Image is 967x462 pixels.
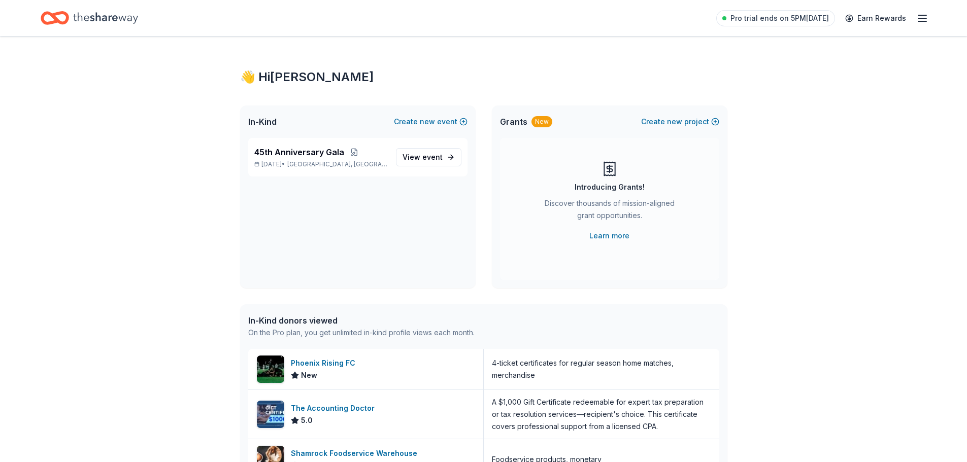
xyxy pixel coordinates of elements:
[257,356,284,383] img: Image for Phoenix Rising FC
[575,181,645,193] div: Introducing Grants!
[492,357,711,381] div: 4-ticket certificates for regular season home matches, merchandise
[667,116,682,128] span: new
[589,230,629,242] a: Learn more
[301,369,317,381] span: New
[254,160,388,168] p: [DATE] •
[291,402,379,414] div: The Accounting Doctor
[422,153,443,161] span: event
[403,151,443,163] span: View
[839,9,912,27] a: Earn Rewards
[287,160,387,168] span: [GEOGRAPHIC_DATA], [GEOGRAPHIC_DATA]
[492,396,711,433] div: A $1,000 Gift Certificate redeemable for expert tax preparation or tax resolution services—recipi...
[254,146,344,158] span: 45th Anniversary Gala
[291,357,359,369] div: Phoenix Rising FC
[240,69,727,85] div: 👋 Hi [PERSON_NAME]
[248,327,475,339] div: On the Pro plan, you get unlimited in-kind profile views each month.
[257,401,284,428] img: Image for The Accounting Doctor
[531,116,552,127] div: New
[41,6,138,30] a: Home
[500,116,527,128] span: Grants
[291,447,421,459] div: Shamrock Foodservice Warehouse
[716,10,835,26] a: Pro trial ends on 5PM[DATE]
[394,116,468,128] button: Createnewevent
[420,116,435,128] span: new
[641,116,719,128] button: Createnewproject
[396,148,461,166] a: View event
[248,314,475,327] div: In-Kind donors viewed
[730,12,829,24] span: Pro trial ends on 5PM[DATE]
[248,116,277,128] span: In-Kind
[301,414,313,427] span: 5.0
[541,197,679,226] div: Discover thousands of mission-aligned grant opportunities.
